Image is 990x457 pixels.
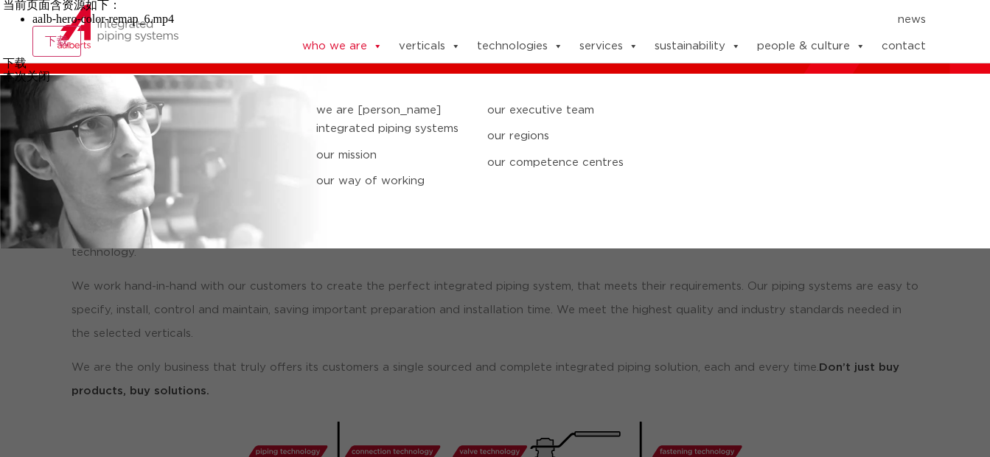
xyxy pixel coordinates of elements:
font: our regions [487,130,549,142]
a: news [898,8,926,32]
font: people & culture [757,41,850,52]
a: our regions [487,127,636,146]
font: sustainability [655,41,725,52]
font: technologies [477,41,548,52]
font: who we are [302,41,367,52]
button: 下载 [32,26,81,57]
a: contact [882,32,926,61]
a: verticals [399,32,461,61]
p: We are the only business that truly offers its customers a single sourced and complete integrated... [72,356,919,403]
nav: Menu [257,8,927,32]
a: people & culture [757,32,865,61]
a: our executive team [487,101,636,120]
a: who we are [302,32,383,61]
a: technologies [477,32,563,61]
font: verticals [399,41,445,52]
a: we are [PERSON_NAME] integrated piping systems [316,101,465,139]
a: our mission [316,146,465,165]
div: 本次关闭 [3,70,174,83]
a: our way of working [316,172,465,191]
font: services [579,41,623,52]
p: We work hand-in-hand with our customers to create the perfect integrated piping system, that meet... [72,275,919,346]
a: services [579,32,638,61]
a: our competence centres [487,153,636,172]
a: sustainability [655,32,741,61]
div: 下载 [3,57,174,70]
div: aalb-hero-color-remap_6.mp4 [32,13,174,26]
